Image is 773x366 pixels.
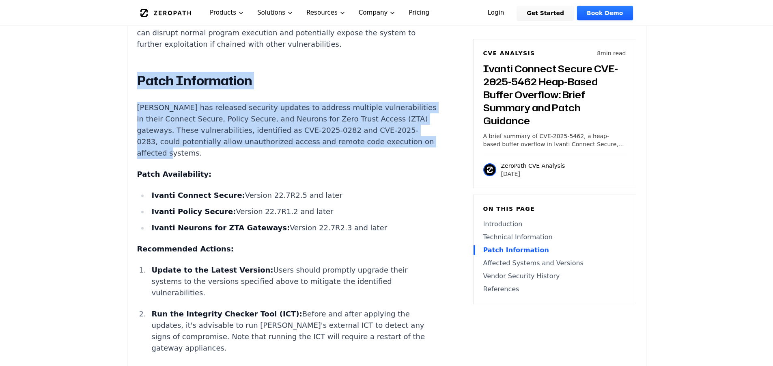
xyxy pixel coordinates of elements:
[137,73,439,89] h2: Patch Information
[478,6,514,20] a: Login
[151,308,439,354] p: Before and after applying the updates, it's advisable to run [PERSON_NAME]'s external ICT to dete...
[137,245,234,253] strong: Recommended Actions:
[483,205,626,213] h6: On this page
[483,163,496,176] img: ZeroPath CVE Analysis
[151,191,245,199] strong: Ivanti Connect Secure:
[483,245,626,255] a: Patch Information
[483,132,626,148] p: A brief summary of CVE-2025-5462, a heap-based buffer overflow in Ivanti Connect Secure, Policy S...
[149,222,439,234] li: Version 22.7R2.3 and later
[151,223,290,232] strong: Ivanti Neurons for ZTA Gateways:
[151,266,273,274] strong: Update to the Latest Version:
[483,258,626,268] a: Affected Systems and Versions
[501,170,565,178] p: [DATE]
[137,170,212,178] strong: Patch Availability:
[483,284,626,294] a: References
[501,162,565,170] p: ZeroPath CVE Analysis
[483,62,626,127] h3: Ivanti Connect Secure CVE-2025-5462 Heap-Based Buffer Overflow: Brief Summary and Patch Guidance
[517,6,574,20] a: Get Started
[483,49,535,57] h6: CVE Analysis
[577,6,633,20] a: Book Demo
[151,310,302,318] strong: Run the Integrity Checker Tool (ICT):
[137,102,439,159] p: [PERSON_NAME] has released security updates to address multiple vulnerabilities in their Connect ...
[151,207,236,216] strong: Ivanti Policy Secure:
[483,232,626,242] a: Technical Information
[149,206,439,217] li: Version 22.7R1.2 and later
[149,190,439,201] li: Version 22.7R2.5 and later
[483,219,626,229] a: Introduction
[483,271,626,281] a: Vendor Security History
[151,264,439,299] p: Users should promptly upgrade their systems to the versions specified above to mitigate the ident...
[597,49,626,57] p: 8 min read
